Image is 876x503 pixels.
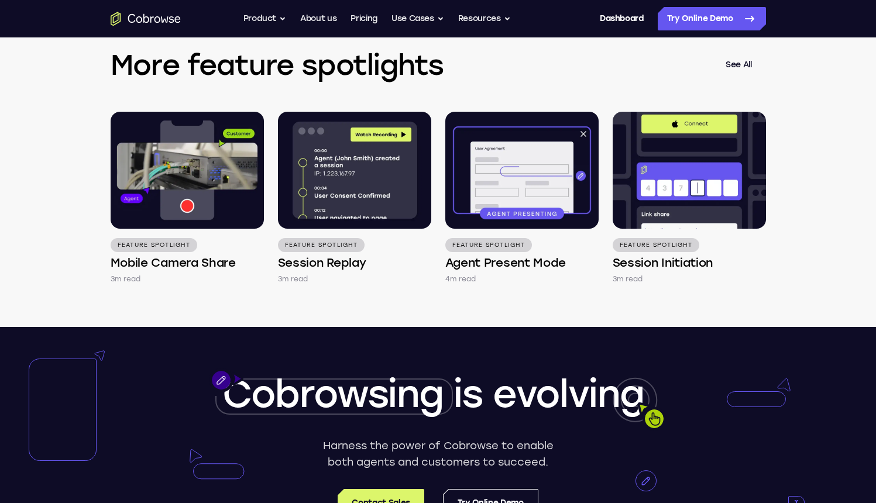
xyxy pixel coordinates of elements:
img: Agent Present Mode [445,112,599,229]
a: Feature Spotlight Session Replay 3m read [278,112,431,285]
img: Session Initiation [613,112,766,229]
a: Feature Spotlight Agent Present Mode 4m read [445,112,599,285]
img: Session Replay [278,112,431,229]
img: Mobile Camera Share [111,112,264,229]
h4: Session Initiation [613,254,713,271]
button: Use Cases [391,7,444,30]
p: Feature Spotlight [278,238,365,252]
p: Feature Spotlight [445,238,532,252]
h4: Mobile Camera Share [111,254,236,271]
p: 3m read [278,273,308,285]
span: Cobrowsing [222,371,444,416]
span: evolving [493,371,644,416]
p: Feature Spotlight [613,238,699,252]
p: 4m read [445,273,476,285]
p: 3m read [111,273,141,285]
h4: Session Replay [278,254,366,271]
a: Try Online Demo [658,7,766,30]
p: Harness the power of Cobrowse to enable both agents and customers to succeed. [318,437,558,470]
a: Dashboard [600,7,644,30]
h3: More feature spotlights [111,46,712,84]
a: Pricing [351,7,377,30]
a: Feature Spotlight Session Initiation 3m read [613,112,766,285]
h4: Agent Present Mode [445,254,566,271]
a: See All [712,51,766,79]
a: About us [300,7,336,30]
a: Go to the home page [111,12,181,26]
p: Feature Spotlight [111,238,197,252]
button: Resources [458,7,511,30]
p: 3m read [613,273,643,285]
a: Feature Spotlight Mobile Camera Share 3m read [111,112,264,285]
button: Product [243,7,287,30]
